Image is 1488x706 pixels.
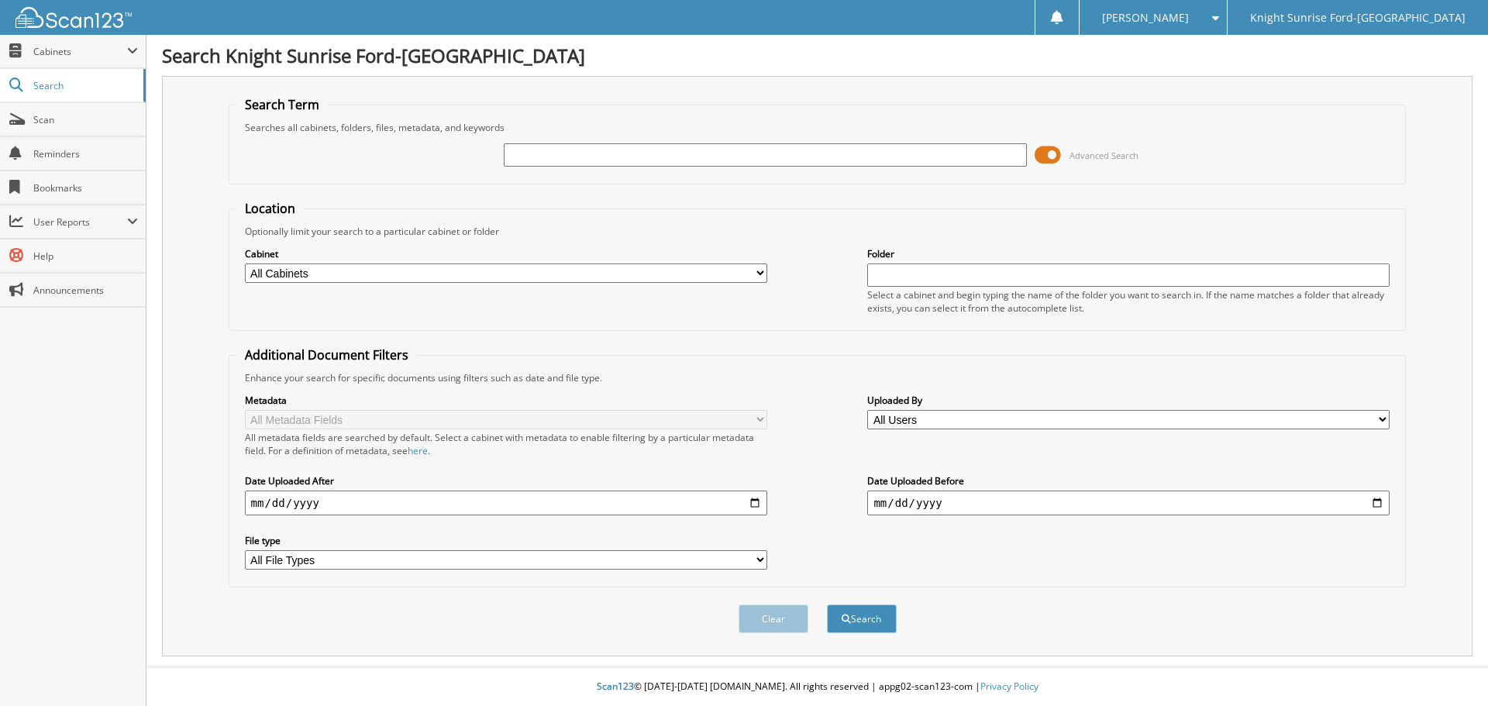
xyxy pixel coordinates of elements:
div: Searches all cabinets, folders, files, metadata, and keywords [237,121,1398,134]
label: Folder [867,247,1390,260]
span: User Reports [33,215,127,229]
div: Optionally limit your search to a particular cabinet or folder [237,225,1398,238]
button: Clear [739,604,808,633]
span: Help [33,250,138,263]
div: Select a cabinet and begin typing the name of the folder you want to search in. If the name match... [867,288,1390,315]
span: Announcements [33,284,138,297]
div: Enhance your search for specific documents using filters such as date and file type. [237,371,1398,384]
button: Search [827,604,897,633]
img: scan123-logo-white.svg [15,7,132,28]
input: start [245,491,767,515]
div: © [DATE]-[DATE] [DOMAIN_NAME]. All rights reserved | appg02-scan123-com | [146,668,1488,706]
span: [PERSON_NAME] [1102,13,1189,22]
legend: Additional Document Filters [237,346,416,363]
label: File type [245,534,767,547]
a: Privacy Policy [980,680,1038,693]
span: Cabinets [33,45,127,58]
input: end [867,491,1390,515]
span: Advanced Search [1069,150,1138,161]
span: Reminders [33,147,138,160]
label: Metadata [245,394,767,407]
span: Bookmarks [33,181,138,195]
legend: Search Term [237,96,327,113]
a: here [408,444,428,457]
span: Search [33,79,136,92]
legend: Location [237,200,303,217]
span: Scan [33,113,138,126]
span: Knight Sunrise Ford-[GEOGRAPHIC_DATA] [1250,13,1466,22]
label: Cabinet [245,247,767,260]
span: Scan123 [597,680,634,693]
h1: Search Knight Sunrise Ford-[GEOGRAPHIC_DATA] [162,43,1472,68]
label: Date Uploaded Before [867,474,1390,487]
div: All metadata fields are searched by default. Select a cabinet with metadata to enable filtering b... [245,431,767,457]
label: Date Uploaded After [245,474,767,487]
label: Uploaded By [867,394,1390,407]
